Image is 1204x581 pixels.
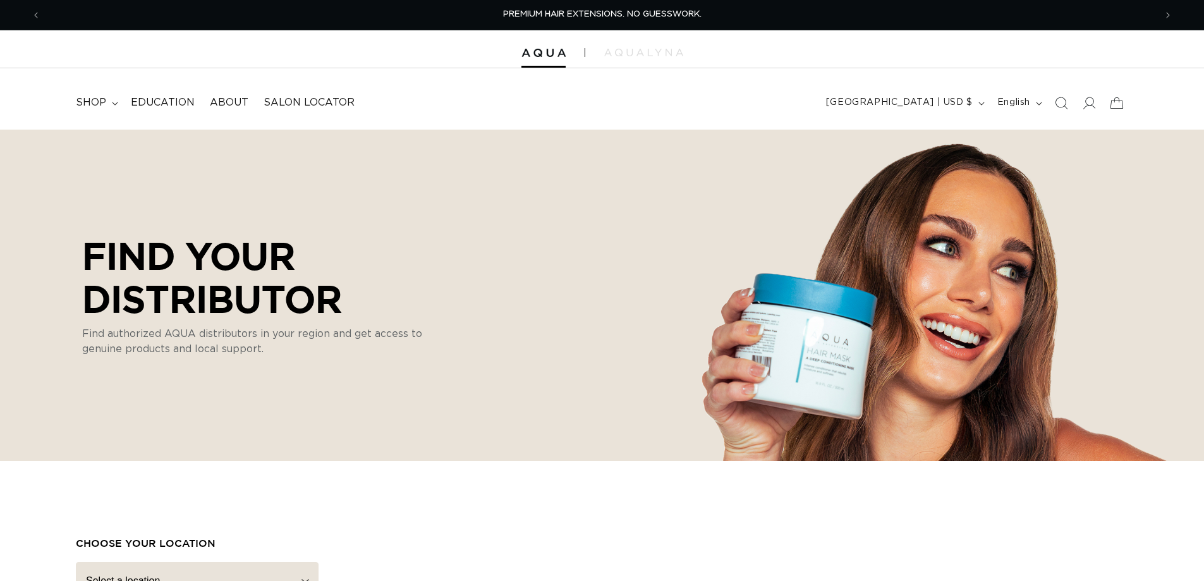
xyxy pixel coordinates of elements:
p: Find authorized AQUA distributors in your region and get access to genuine products and local sup... [82,326,430,357]
button: [GEOGRAPHIC_DATA] | USD $ [818,91,990,115]
span: [GEOGRAPHIC_DATA] | USD $ [826,96,973,109]
span: shop [76,96,106,109]
a: Education [123,89,202,117]
summary: Search [1047,89,1075,117]
button: Next announcement [1154,3,1182,27]
span: Education [131,96,195,109]
span: Salon Locator [264,96,355,109]
a: About [202,89,256,117]
summary: shop [68,89,123,117]
a: Salon Locator [256,89,362,117]
span: About [210,96,248,109]
img: aqualyna.com [604,49,683,56]
h3: choose your location [76,537,1128,550]
span: English [997,96,1030,109]
img: Aqua Hair Extensions [521,49,566,58]
button: English [990,91,1047,115]
span: PREMIUM HAIR EXTENSIONS. NO GUESSWORK. [503,10,702,18]
button: Previous announcement [22,3,50,27]
p: FIND YOUR DISTRIBUTOR [82,234,430,320]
